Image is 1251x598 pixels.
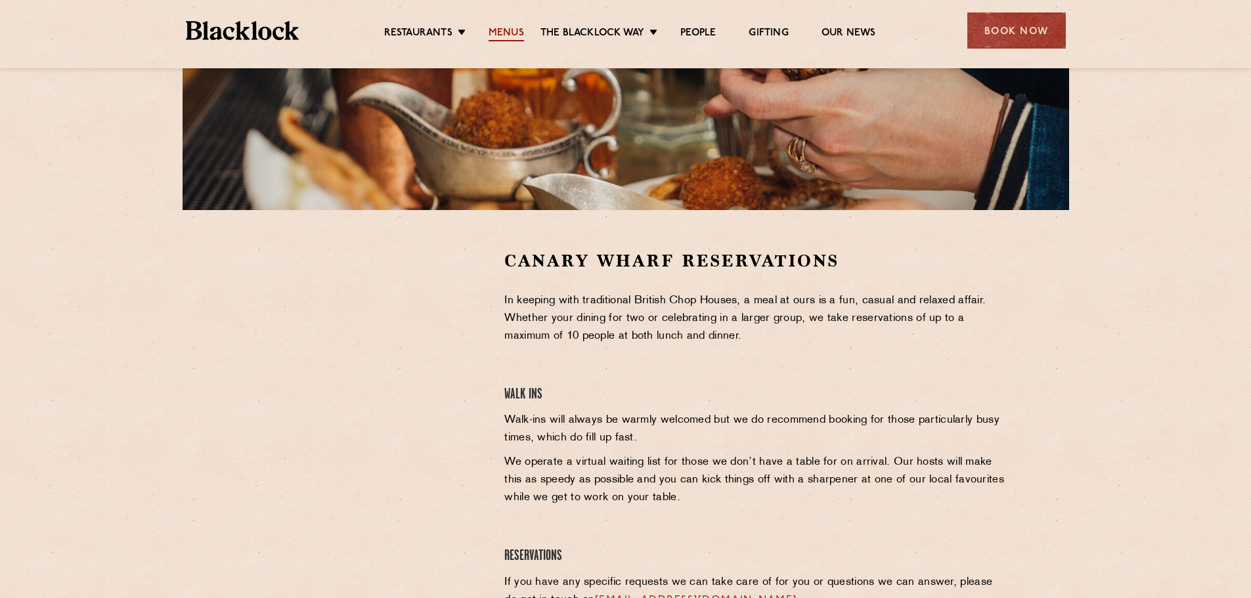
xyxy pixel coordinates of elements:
[540,27,644,41] a: The Blacklock Way
[504,454,1008,507] p: We operate a virtual waiting list for those we don’t have a table for on arrival. Our hosts will ...
[504,292,1008,345] p: In keeping with traditional British Chop Houses, a meal at ours is a fun, casual and relaxed affa...
[967,12,1066,49] div: Book Now
[680,27,716,41] a: People
[504,249,1008,272] h2: Canary Wharf Reservations
[186,21,299,40] img: BL_Textured_Logo-footer-cropped.svg
[504,547,1008,565] h4: Reservations
[749,27,788,41] a: Gifting
[822,27,876,41] a: Our News
[290,249,437,447] iframe: OpenTable make booking widget
[504,386,1008,404] h4: Walk Ins
[504,412,1008,447] p: Walk-ins will always be warmly welcomed but we do recommend booking for those particularly busy t...
[489,27,524,41] a: Menus
[384,27,452,41] a: Restaurants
